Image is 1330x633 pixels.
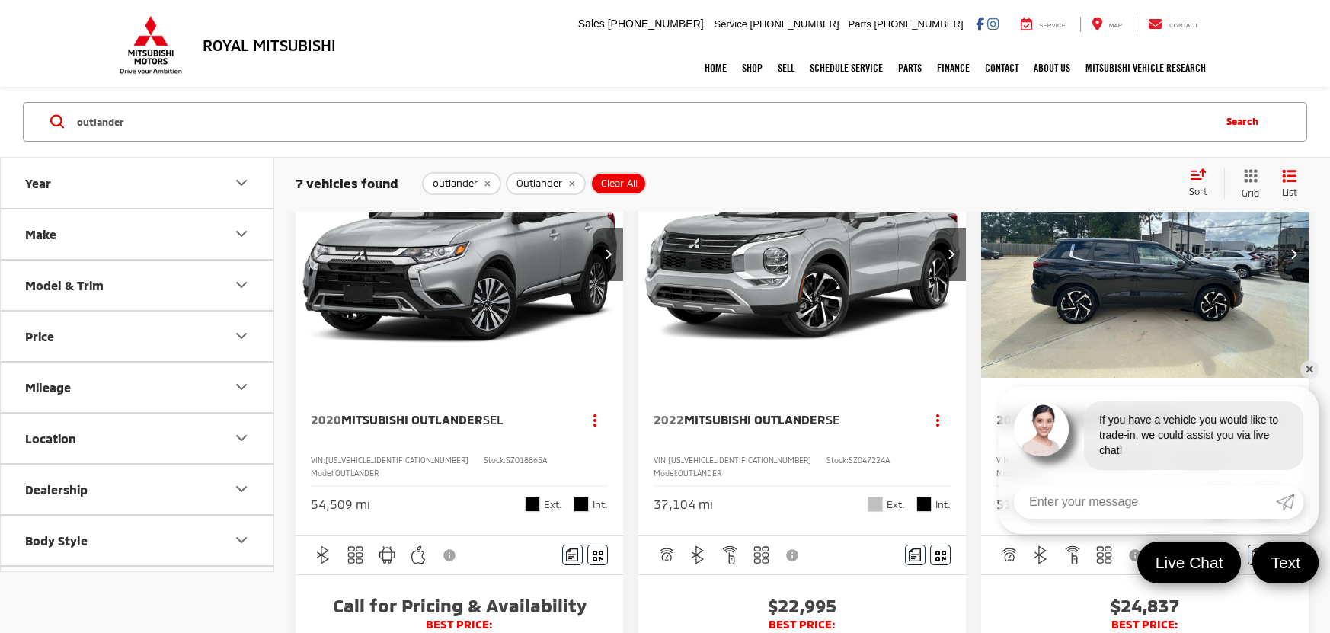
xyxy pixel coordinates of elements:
[1109,22,1122,29] span: Map
[232,531,251,549] div: Body Style
[525,497,540,512] span: Black
[592,549,603,561] i: Window Sticker
[1248,545,1268,565] button: Comments
[581,407,608,433] button: Actions
[654,617,951,632] span: BEST PRICE:
[295,132,625,378] div: 2020 Mitsubishi Outlander SEL 0
[1169,22,1198,29] span: Contact
[1137,542,1242,583] a: Live Chat
[232,480,251,498] div: Dealership
[715,18,747,30] span: Service
[437,539,463,571] button: View Disclaimer
[1014,485,1276,519] input: Enter your message
[996,496,1056,513] div: 51,282 mi
[1,516,275,565] button: Body StyleBody Style
[849,456,890,465] span: SZ047224A
[1282,186,1297,199] span: List
[593,414,596,426] span: dropdown dots
[1,363,275,412] button: MileageMileage
[1078,49,1213,87] a: Mitsubishi Vehicle Research
[826,456,849,465] span: Stock:
[868,497,883,512] span: Alloy Silver Metallic
[924,407,951,433] button: Actions
[25,380,71,395] div: Mileage
[311,617,608,632] span: BEST PRICE:
[25,329,54,344] div: Price
[654,468,678,478] span: Model:
[996,456,1011,465] span: VIN:
[929,49,977,87] a: Finance
[638,132,967,379] img: 2022 Mitsubishi Outlander SE
[654,412,684,427] span: 2022
[987,18,999,30] a: Instagram: Click to visit our Instagram page
[311,456,325,465] span: VIN:
[654,594,951,617] span: $22,995
[1276,485,1303,519] a: Submit
[980,132,1310,378] a: 2023 Mitsubishi Outlander SE2023 Mitsubishi Outlander SE2023 Mitsubishi Outlander SE2023 Mitsubis...
[25,431,76,446] div: Location
[890,49,929,87] a: Parts: Opens in a new tab
[1095,545,1114,564] img: 3rd Row Seating
[311,496,370,513] div: 54,509 mi
[232,429,251,447] div: Location
[409,545,428,564] img: Apple CarPlay
[689,545,708,564] img: Bluetooth®
[562,545,583,565] button: Comments
[654,456,668,465] span: VIN:
[916,497,932,512] span: Black
[311,468,335,478] span: Model:
[1039,22,1066,29] span: Service
[578,18,605,30] span: Sales
[295,132,625,379] img: 2020 Mitsubishi Outlander SEL
[721,545,740,564] img: Remote Start
[590,173,647,196] button: Clear All
[1,567,275,616] button: Color
[232,378,251,396] div: Mileage
[935,497,951,512] span: Int.
[25,227,56,241] div: Make
[654,496,713,513] div: 37,104 mi
[802,49,890,87] a: Schedule Service: Opens in a new tab
[314,545,333,564] img: Bluetooth®
[770,49,802,87] a: Sell
[1,465,275,514] button: DealershipDealership
[1,209,275,259] button: MakeMake
[483,412,504,427] span: SEL
[232,174,251,192] div: Year
[1137,17,1210,32] a: Contact
[75,104,1211,140] input: Search by Make, Model, or Keyword
[1189,186,1207,197] span: Sort
[1271,168,1309,200] button: List View
[1080,17,1133,32] a: Map
[1148,552,1231,573] span: Live Chat
[587,545,608,565] button: Window Sticker
[874,18,963,30] span: [PHONE_NUMBER]
[1242,187,1259,200] span: Grid
[752,545,771,564] img: 3rd Row Seating
[593,497,608,512] span: Int.
[638,132,967,378] a: 2022 Mitsubishi Outlander SE2022 Mitsubishi Outlander SE2022 Mitsubishi Outlander SE2022 Mitsubis...
[905,545,926,565] button: Comments
[117,15,185,75] img: Mitsubishi
[638,132,967,378] div: 2022 Mitsubishi Outlander SE 0
[325,456,468,465] span: [US_VEHICLE_IDENTIFICATION_NUMBER]
[909,548,921,561] img: Comments
[566,548,578,561] img: Comments
[1031,545,1050,564] img: Bluetooth®
[935,228,966,281] button: Next image
[311,594,608,617] span: Call for Pricing & Availability
[750,18,839,30] span: [PHONE_NUMBER]
[311,412,341,427] span: 2020
[996,594,1293,617] span: $24,837
[232,327,251,345] div: Price
[574,497,589,512] span: Black
[930,545,951,565] button: Window Sticker
[25,278,104,293] div: Model & Trim
[506,456,547,465] span: SZ018865A
[1009,17,1077,32] a: Service
[335,468,379,478] span: OUTLANDER
[1,312,275,361] button: PricePrice
[203,37,336,53] h3: Royal Mitsubishi
[734,49,770,87] a: Shop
